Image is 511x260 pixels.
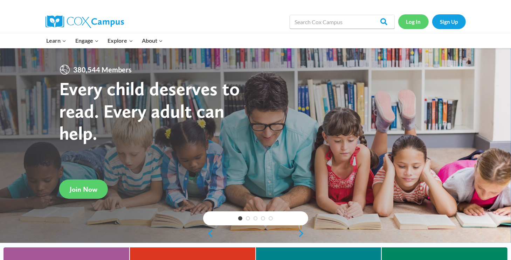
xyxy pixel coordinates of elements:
[261,216,265,220] a: 4
[398,14,466,29] nav: Secondary Navigation
[290,15,395,29] input: Search Cox Campus
[59,180,108,199] a: Join Now
[103,33,138,48] button: Child menu of Explore
[298,229,308,238] a: next
[137,33,167,48] button: Child menu of About
[46,15,124,28] img: Cox Campus
[203,226,308,240] div: content slider buttons
[71,33,103,48] button: Child menu of Engage
[254,216,258,220] a: 3
[70,185,97,194] span: Join Now
[70,64,134,75] span: 380,544 Members
[42,33,167,48] nav: Primary Navigation
[432,14,466,29] a: Sign Up
[59,77,240,144] strong: Every child deserves to read. Every adult can help.
[246,216,250,220] a: 2
[238,216,242,220] a: 1
[42,33,71,48] button: Child menu of Learn
[203,229,214,238] a: previous
[398,14,429,29] a: Log In
[269,216,273,220] a: 5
